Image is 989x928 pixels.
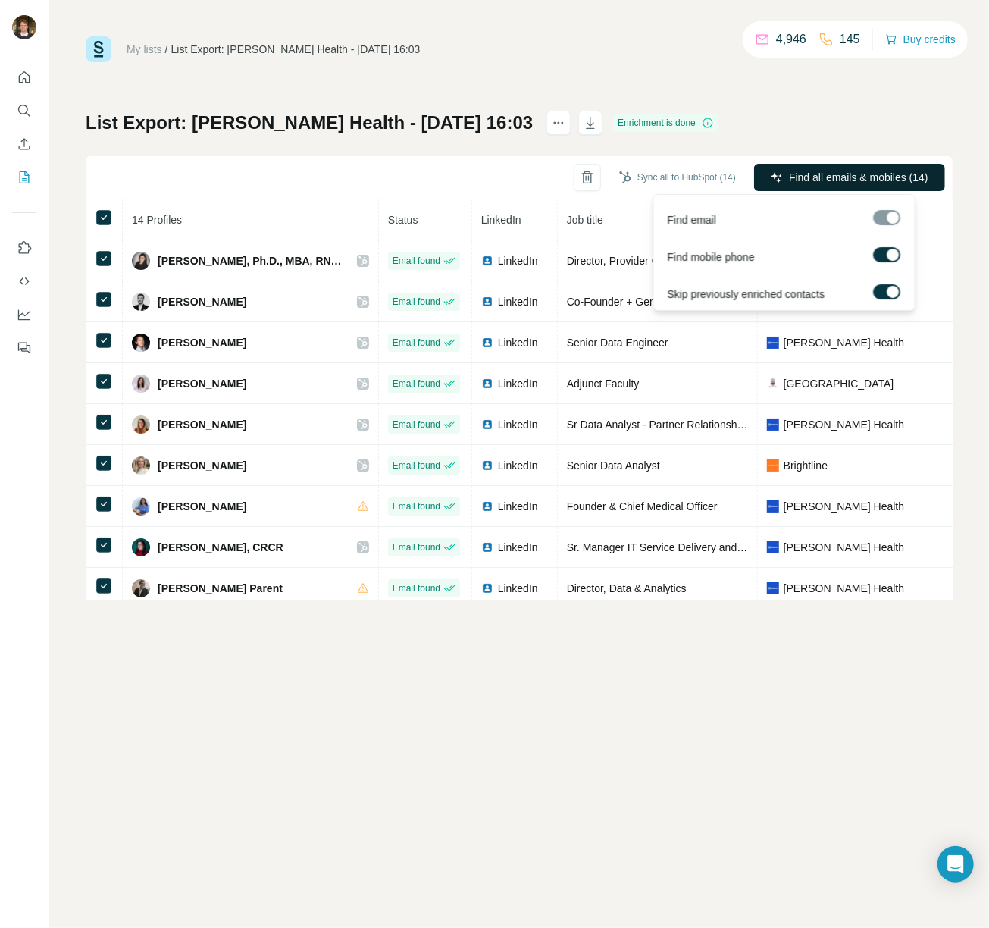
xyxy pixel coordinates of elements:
img: Avatar [132,375,150,393]
span: [PERSON_NAME] Health [784,540,905,555]
span: Founder & Chief Medical Officer [567,500,718,513]
li: / [165,42,168,57]
img: company-logo [767,541,779,553]
button: Sync all to HubSpot (14) [609,166,746,189]
button: Buy credits [885,29,956,50]
button: Feedback [12,334,36,362]
span: Status [388,214,418,226]
button: Use Surfe API [12,268,36,295]
span: Senior Data Engineer [567,337,668,349]
a: My lists [127,43,162,55]
img: Avatar [132,497,150,516]
button: Search [12,97,36,124]
span: [PERSON_NAME], CRCR [158,540,283,555]
span: [PERSON_NAME] [158,294,246,309]
span: [PERSON_NAME] [158,417,246,432]
img: LinkedIn logo [481,296,493,308]
div: Open Intercom Messenger [937,846,974,883]
div: List Export: [PERSON_NAME] Health - [DATE] 16:03 [171,42,421,57]
img: LinkedIn logo [481,419,493,431]
img: Avatar [12,15,36,39]
img: Avatar [132,415,150,434]
img: company-logo [767,378,779,390]
span: LinkedIn [498,499,538,514]
img: Avatar [132,293,150,311]
span: LinkedIn [498,458,538,473]
button: Find all emails & mobiles (14) [754,164,945,191]
span: Sr. Manager IT Service Delivery and Project Management [567,541,838,553]
img: company-logo [767,419,779,431]
span: Email found [393,500,440,513]
span: [PERSON_NAME] [158,458,246,473]
span: LinkedIn [498,376,538,391]
span: Email found [393,459,440,472]
span: Co-Founder + General Partner [567,296,711,308]
span: Brightline [784,458,828,473]
h1: List Export: [PERSON_NAME] Health - [DATE] 16:03 [86,111,533,135]
span: Email found [393,418,440,431]
span: [PERSON_NAME] [158,335,246,350]
button: Dashboard [12,301,36,328]
img: company-logo [767,337,779,349]
span: Find all emails & mobiles (14) [789,170,928,185]
span: LinkedIn [498,540,538,555]
button: actions [546,111,571,135]
span: [PERSON_NAME] Health [784,335,905,350]
img: Avatar [132,456,150,475]
span: Find mobile phone [668,249,755,265]
span: Director, Data & Analytics [567,582,687,594]
img: LinkedIn logo [481,459,493,472]
span: LinkedIn [498,581,538,596]
span: [PERSON_NAME] Health [784,417,905,432]
img: LinkedIn logo [481,378,493,390]
span: LinkedIn [498,335,538,350]
span: Email found [393,582,440,595]
span: [GEOGRAPHIC_DATA] [784,376,894,391]
img: Avatar [132,252,150,270]
span: [PERSON_NAME] Health [784,581,905,596]
button: Use Surfe on LinkedIn [12,234,36,262]
img: LinkedIn logo [481,337,493,349]
span: Email found [393,336,440,350]
span: LinkedIn [498,294,538,309]
button: Enrich CSV [12,130,36,158]
span: Director, Provider Operations [567,255,704,267]
button: My lists [12,164,36,191]
span: Sr Data Analyst - Partner Relationships [567,419,751,431]
span: Skip previously enriched contacts [668,287,825,302]
span: [PERSON_NAME], Ph.D., MBA, RN, CHC [158,253,342,268]
button: Quick start [12,64,36,91]
span: [PERSON_NAME] Health [784,499,905,514]
img: company-logo [767,459,779,472]
p: 145 [840,30,860,49]
img: Avatar [132,579,150,597]
span: [PERSON_NAME] [158,376,246,391]
img: LinkedIn logo [481,541,493,553]
span: Job title [567,214,603,226]
span: [PERSON_NAME] Parent [158,581,283,596]
span: [PERSON_NAME] [158,499,246,514]
img: Surfe Logo [86,36,111,62]
span: Find email [668,212,717,227]
span: LinkedIn [498,417,538,432]
span: Email found [393,377,440,390]
span: Email found [393,295,440,309]
img: company-logo [767,500,779,513]
span: Email found [393,541,440,554]
img: Avatar [132,538,150,556]
p: 4,946 [776,30,806,49]
img: Avatar [132,334,150,352]
span: 14 Profiles [132,214,182,226]
img: LinkedIn logo [481,255,493,267]
img: company-logo [767,582,779,594]
span: Adjunct Faculty [567,378,640,390]
span: LinkedIn [498,253,538,268]
img: LinkedIn logo [481,500,493,513]
div: Enrichment is done [613,114,718,132]
img: LinkedIn logo [481,582,493,594]
span: Email found [393,254,440,268]
span: LinkedIn [481,214,521,226]
span: Senior Data Analyst [567,459,660,472]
